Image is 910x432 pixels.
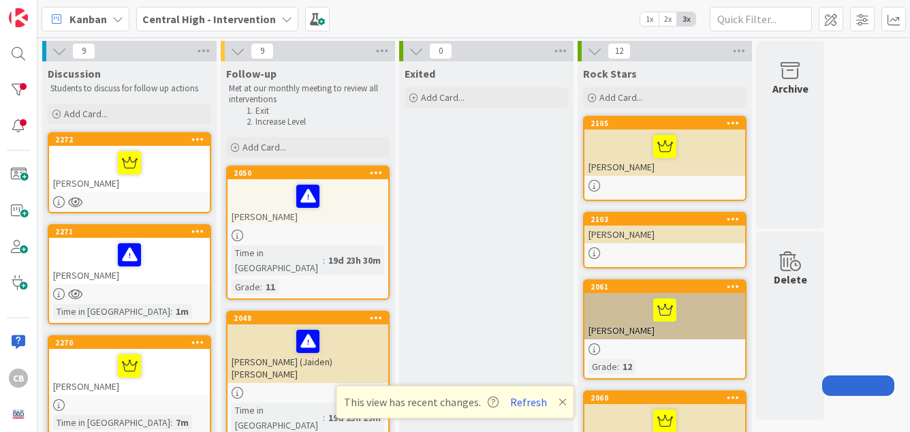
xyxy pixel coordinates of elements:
div: 2048 [234,313,388,323]
div: [PERSON_NAME] [49,146,210,192]
div: 2271 [49,226,210,238]
div: 2270[PERSON_NAME] [49,337,210,395]
div: Time in [GEOGRAPHIC_DATA] [53,304,170,319]
img: avatar [9,405,28,424]
div: 7m [172,415,192,430]
span: Add Card... [64,108,108,120]
div: 19d 23h 29m [325,410,384,425]
div: 2103 [584,213,745,226]
div: 2271 [55,227,210,236]
div: 2103[PERSON_NAME] [584,213,745,243]
span: Follow-up [226,67,277,80]
div: 2271[PERSON_NAME] [49,226,210,284]
div: [PERSON_NAME] [584,226,745,243]
button: Refresh [505,393,552,411]
div: 2270 [49,337,210,349]
span: : [170,415,172,430]
div: 2270 [55,338,210,348]
div: 2050 [234,168,388,178]
div: 2060 [591,393,745,403]
div: 12 [619,359,636,374]
b: Central High - Intervention [142,12,276,26]
div: 2061 [591,282,745,292]
span: : [323,410,325,425]
div: Time in [GEOGRAPHIC_DATA] [232,245,323,275]
div: 2060 [584,392,745,404]
span: Kanban [69,11,107,27]
li: Exit [242,106,388,117]
div: [PERSON_NAME] [584,293,745,339]
div: 2272 [55,135,210,144]
span: 9 [72,43,95,59]
span: : [323,253,325,268]
span: : [260,279,262,294]
div: [PERSON_NAME] [584,129,745,176]
span: 1x [640,12,659,26]
div: CB [9,369,28,388]
span: 9 [251,43,274,59]
span: Add Card... [421,91,465,104]
div: 1m [172,304,192,319]
div: 2048 [227,312,388,324]
span: 0 [429,43,452,59]
div: [PERSON_NAME] [49,349,210,395]
div: [PERSON_NAME] [49,238,210,284]
div: 2061[PERSON_NAME] [584,281,745,339]
div: 2105[PERSON_NAME] [584,117,745,176]
div: 19d 23h 30m [325,253,384,268]
p: Met at our monthly meeting to review all interventions [229,83,387,106]
div: 2103 [591,215,745,224]
div: [PERSON_NAME] [227,179,388,226]
span: 12 [608,43,631,59]
div: 2050[PERSON_NAME] [227,167,388,226]
div: 11 [262,279,279,294]
p: Students to discuss for follow up actions [50,83,208,94]
div: [PERSON_NAME] (Jaiden) [PERSON_NAME] [227,324,388,383]
div: Grade [232,279,260,294]
span: This view has recent changes. [344,394,499,410]
div: 2272 [49,134,210,146]
div: 2048[PERSON_NAME] (Jaiden) [PERSON_NAME] [227,312,388,383]
span: 2x [659,12,677,26]
div: Delete [774,271,807,288]
span: Discussion [48,67,101,80]
div: Time in [GEOGRAPHIC_DATA] [53,415,170,430]
img: Visit kanbanzone.com [9,8,28,27]
span: Add Card... [242,141,286,153]
span: Rock Stars [583,67,637,80]
div: 2105 [591,119,745,128]
span: 3x [677,12,695,26]
span: Exited [405,67,435,80]
span: Add Card... [599,91,643,104]
span: : [617,359,619,374]
span: : [170,304,172,319]
li: Increase Level [242,117,388,127]
div: 2061 [584,281,745,293]
div: 2050 [227,167,388,179]
div: 2272[PERSON_NAME] [49,134,210,192]
div: Grade [589,359,617,374]
input: Quick Filter... [710,7,812,31]
div: 2105 [584,117,745,129]
div: Archive [772,80,809,97]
